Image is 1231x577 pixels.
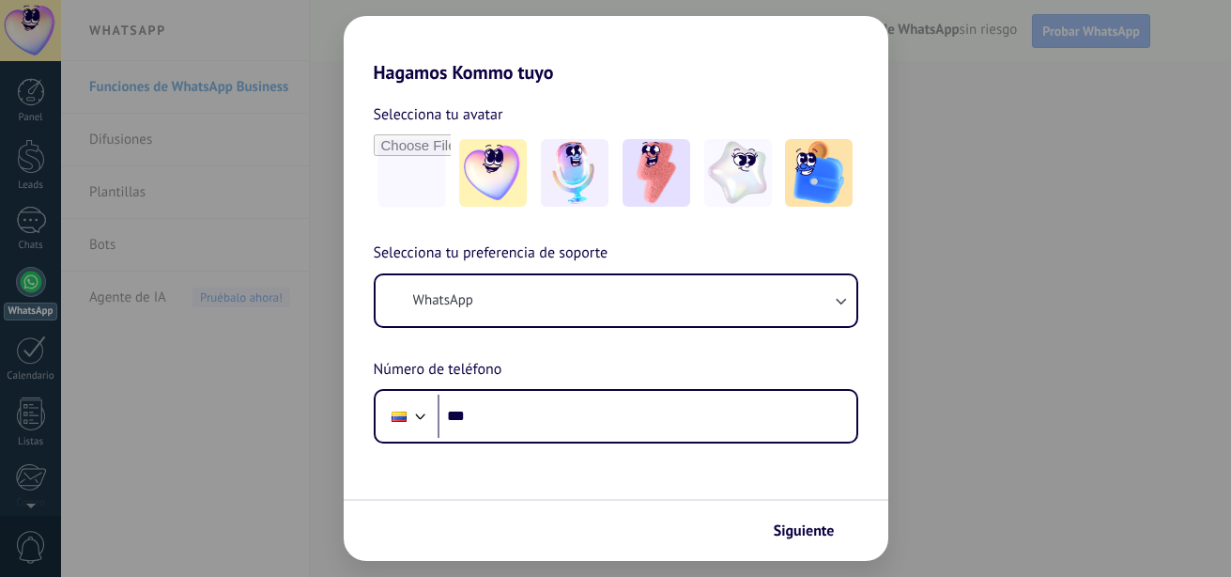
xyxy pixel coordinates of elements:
img: -5.jpeg [785,139,853,207]
img: -4.jpeg [704,139,772,207]
span: Número de teléfono [374,358,502,382]
span: WhatsApp [413,291,473,310]
button: Siguiente [765,515,860,547]
div: Colombia: + 57 [381,397,417,436]
button: WhatsApp [376,275,856,326]
img: -3.jpeg [623,139,690,207]
img: -1.jpeg [459,139,527,207]
span: Selecciona tu avatar [374,102,503,127]
span: Siguiente [774,524,835,538]
h2: Hagamos Kommo tuyo [344,16,888,84]
img: -2.jpeg [541,139,608,207]
span: Selecciona tu preferencia de soporte [374,242,608,266]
